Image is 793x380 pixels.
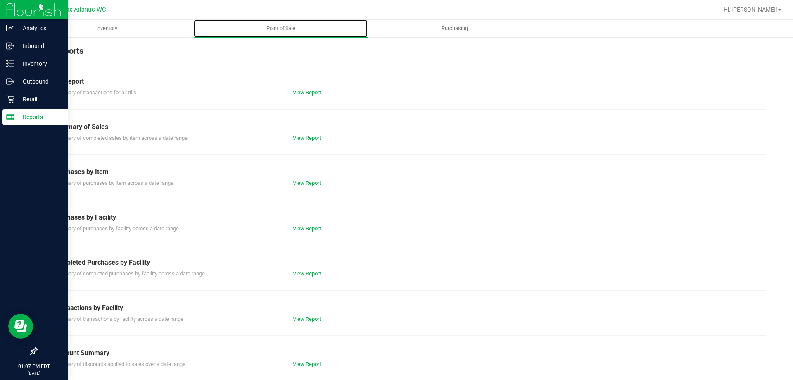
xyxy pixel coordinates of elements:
span: Jax Atlantic WC [63,6,106,13]
a: View Report [293,135,321,141]
div: Summary of Sales [53,122,760,132]
iframe: Resource center [8,314,33,339]
inline-svg: Retail [6,95,14,103]
span: Summary of completed purchases by facility across a date range [53,270,205,277]
span: Hi, [PERSON_NAME]! [724,6,777,13]
p: Outbound [14,76,64,86]
a: Purchasing [368,20,541,37]
div: Purchases by Facility [53,213,760,222]
div: Purchases by Item [53,167,760,177]
a: Inventory [20,20,194,37]
p: 01:07 PM EDT [4,363,64,370]
a: View Report [293,89,321,96]
p: Inbound [14,41,64,51]
div: Discount Summary [53,348,760,358]
span: Summary of transactions by facility across a date range [53,316,183,322]
p: Analytics [14,23,64,33]
div: Transactions by Facility [53,303,760,313]
inline-svg: Analytics [6,24,14,32]
span: Summary of completed sales by item across a date range [53,135,188,141]
span: Purchasing [430,25,479,32]
div: POS Reports [36,45,776,64]
p: Inventory [14,59,64,69]
span: Summary of transactions for all tills [53,89,136,96]
span: Point of Sale [255,25,306,32]
div: Completed Purchases by Facility [53,258,760,268]
a: View Report [293,225,321,232]
inline-svg: Inbound [6,42,14,50]
inline-svg: Inventory [6,60,14,68]
a: View Report [293,316,321,322]
span: Summary of discounts applied to sales over a date range [53,361,185,367]
span: Summary of purchases by item across a date range [53,180,173,186]
p: Retail [14,94,64,104]
a: View Report [293,361,321,367]
a: Point of Sale [194,20,368,37]
p: Reports [14,112,64,122]
div: Till Report [53,76,760,86]
a: View Report [293,180,321,186]
inline-svg: Outbound [6,77,14,86]
a: View Report [293,270,321,277]
span: Inventory [85,25,128,32]
inline-svg: Reports [6,113,14,121]
p: [DATE] [4,370,64,376]
span: Summary of purchases by facility across a date range [53,225,179,232]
